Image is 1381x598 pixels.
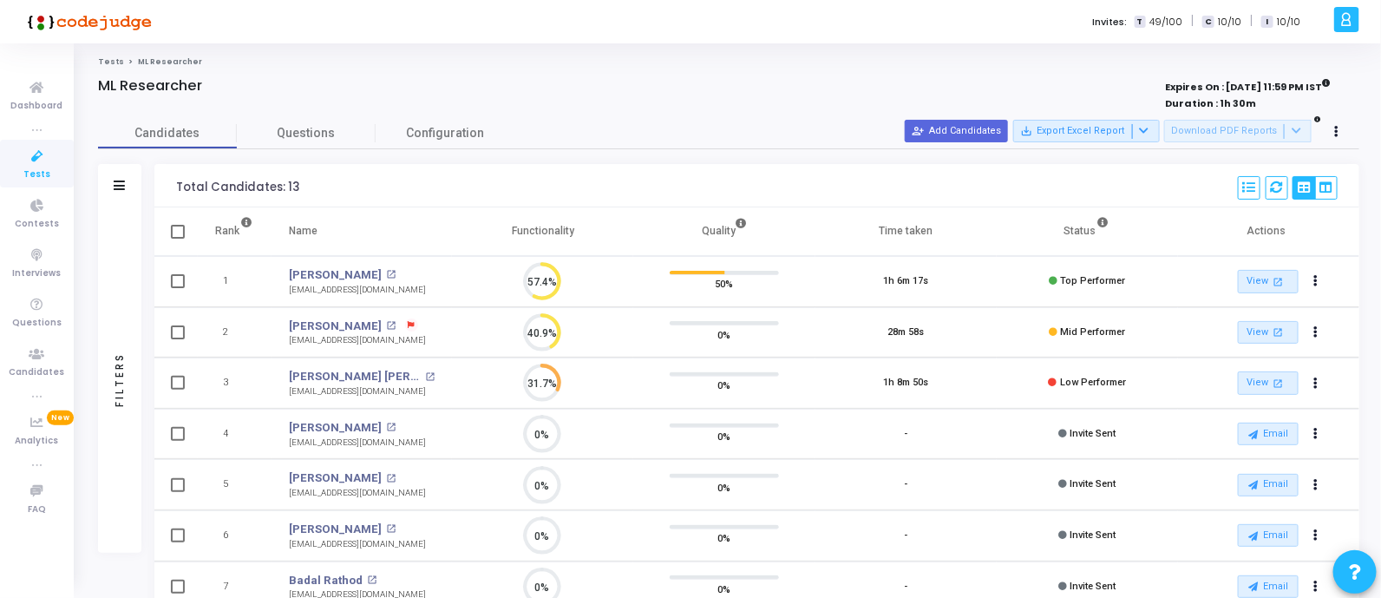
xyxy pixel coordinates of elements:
[1304,422,1328,446] button: Actions
[28,503,46,517] span: FAQ
[289,368,421,385] a: [PERSON_NAME] [PERSON_NAME]
[289,521,382,538] a: [PERSON_NAME]
[406,124,484,142] span: Configuration
[904,427,907,442] div: -
[1060,377,1126,388] span: Low Performer
[289,385,435,398] div: [EMAIL_ADDRESS][DOMAIN_NAME]
[997,207,1178,256] th: Status
[1304,371,1328,396] button: Actions
[1238,321,1299,345] a: View
[368,575,377,585] mat-icon: open_in_new
[198,307,272,358] td: 2
[98,56,124,67] a: Tests
[1070,581,1116,592] span: Invite Sent
[289,470,382,487] a: [PERSON_NAME]
[198,409,272,460] td: 4
[912,125,924,137] mat-icon: person_add_alt
[1238,575,1299,598] button: Email
[718,529,731,547] span: 0%
[718,377,731,394] span: 0%
[289,266,382,284] a: [PERSON_NAME]
[1135,16,1146,29] span: T
[879,221,933,240] div: Time taken
[1093,15,1128,30] label: Invites:
[11,99,63,114] span: Dashboard
[289,419,382,437] a: [PERSON_NAME]
[289,221,317,240] div: Name
[289,572,363,589] a: Badal Rathod
[13,266,62,281] span: Interviews
[176,181,299,194] div: Total Candidates: 13
[1261,16,1273,29] span: I
[289,334,426,347] div: [EMAIL_ADDRESS][DOMAIN_NAME]
[289,487,426,500] div: [EMAIL_ADDRESS][DOMAIN_NAME]
[198,459,272,510] td: 5
[198,358,272,409] td: 3
[905,120,1008,142] button: Add Candidates
[1304,473,1328,497] button: Actions
[425,372,435,382] mat-icon: open_in_new
[633,207,815,256] th: Quality
[718,325,731,343] span: 0%
[1304,524,1328,549] button: Actions
[1304,270,1328,294] button: Actions
[904,477,907,492] div: -
[887,325,924,340] div: 28m 58s
[112,285,128,476] div: Filters
[718,478,731,496] span: 0%
[904,529,907,543] div: -
[10,365,65,380] span: Candidates
[198,207,272,256] th: Rank
[1191,12,1194,30] span: |
[883,274,928,289] div: 1h 6m 17s
[452,207,633,256] th: Functionality
[289,284,426,297] div: [EMAIL_ADDRESS][DOMAIN_NAME]
[138,56,202,67] span: ML Researcher
[1149,15,1182,30] span: 49/100
[98,124,237,142] span: Candidates
[1277,15,1300,30] span: 10/10
[1238,270,1299,293] a: View
[1293,176,1338,200] div: View Options
[289,437,426,450] div: [EMAIL_ADDRESS][DOMAIN_NAME]
[15,217,59,232] span: Contests
[387,474,396,483] mat-icon: open_in_new
[387,321,396,331] mat-icon: open_in_new
[1271,274,1286,289] mat-icon: open_in_new
[1238,423,1299,445] button: Email
[1164,120,1312,142] button: Download PDF Reports
[1060,275,1125,286] span: Top Performer
[198,256,272,307] td: 1
[12,316,62,331] span: Questions
[22,4,152,39] img: logo
[1271,376,1286,391] mat-icon: open_in_new
[387,524,396,534] mat-icon: open_in_new
[1070,529,1116,541] span: Invite Sent
[1070,428,1116,439] span: Invite Sent
[1250,12,1253,30] span: |
[718,428,731,445] span: 0%
[1020,125,1032,137] mat-icon: save_alt
[289,318,382,335] a: [PERSON_NAME]
[289,538,426,551] div: [EMAIL_ADDRESS][DOMAIN_NAME]
[387,270,396,279] mat-icon: open_in_new
[98,56,1359,68] nav: breadcrumb
[1304,320,1328,345] button: Actions
[718,580,731,597] span: 0%
[387,423,396,432] mat-icon: open_in_new
[1165,96,1256,110] strong: Duration : 1h 30m
[1178,207,1359,256] th: Actions
[1271,325,1286,339] mat-icon: open_in_new
[16,434,59,449] span: Analytics
[883,376,928,391] div: 1h 8m 50s
[716,275,734,292] span: 50%
[1165,76,1331,95] strong: Expires On : [DATE] 11:59 PM IST
[237,124,376,142] span: Questions
[23,168,50,182] span: Tests
[1218,15,1241,30] span: 10/10
[1238,474,1299,496] button: Email
[1060,326,1125,338] span: Mid Performer
[47,411,74,425] span: New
